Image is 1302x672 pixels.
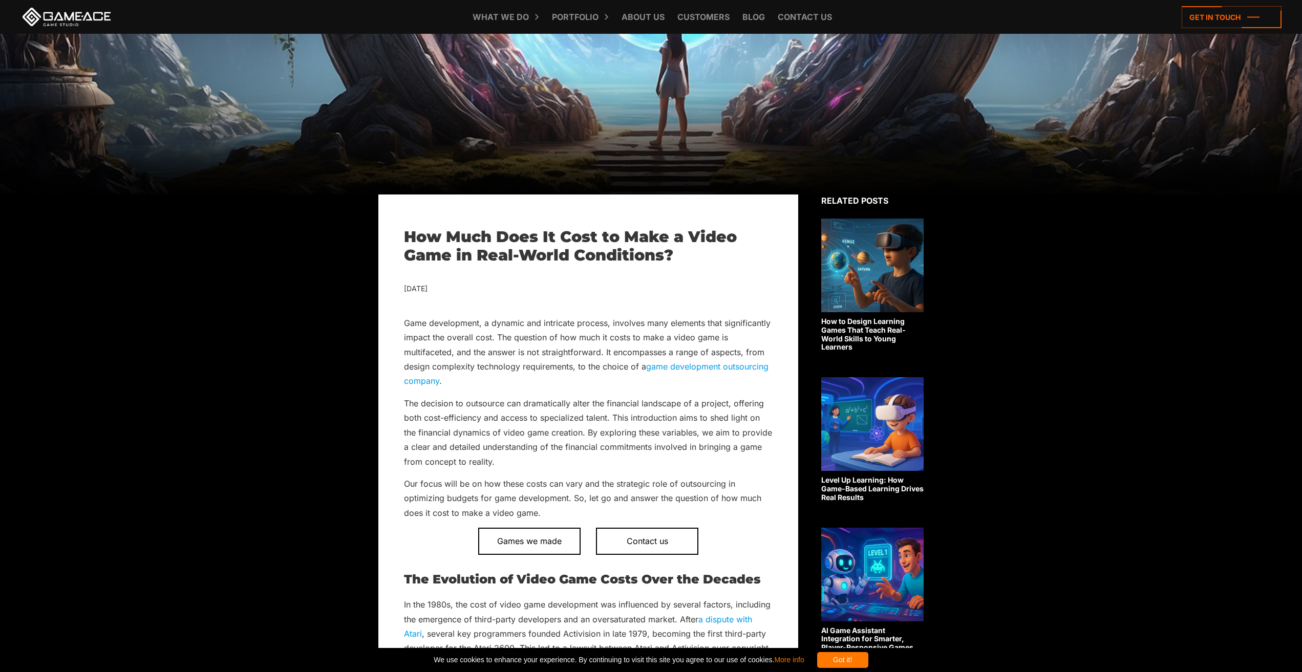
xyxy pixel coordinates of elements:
a: Contact us [596,528,698,554]
p: Our focus will be on how these costs can vary and the strategic role of outsourcing in optimizing... [404,476,773,520]
p: The decision to outsource can dramatically alter the financial landscape of a project, offering b... [404,396,773,469]
a: Games we made [478,528,581,554]
a: Get in touch [1182,6,1282,28]
a: Level Up Learning: How Game-Based Learning Drives Real Results [821,377,924,502]
a: AI Game Assistant Integration for Smarter, Player-Responsive Games [821,528,924,652]
img: Related [821,528,924,621]
p: Game development, a dynamic and intricate process, involves many elements that significantly impa... [404,316,773,388]
img: Related [821,219,924,312]
a: How to Design Learning Games That Teach Real-World Skills to Young Learners [821,219,924,352]
span: We use cookies to enhance your experience. By continuing to visit this site you agree to our use ... [434,652,804,668]
div: Got it! [817,652,868,668]
div: Related posts [821,194,924,207]
img: Related [821,377,924,471]
h1: How Much Does It Cost to Make a Video Game in Real-World Conditions? [404,228,773,265]
a: More info [774,656,804,664]
div: [DATE] [404,283,773,295]
h2: The Evolution of Video Game Costs Over the Decades [404,573,773,586]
